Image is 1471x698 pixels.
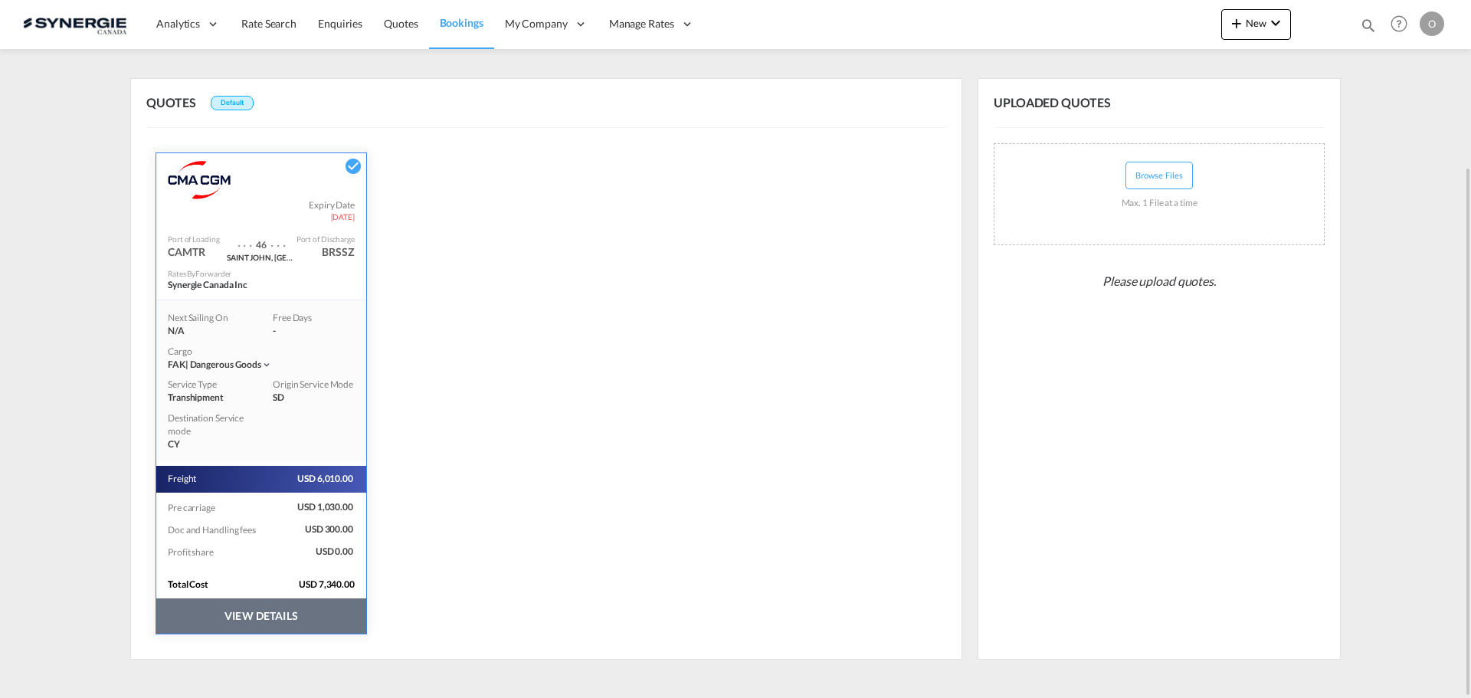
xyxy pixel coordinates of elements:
[168,524,257,536] span: Doc and Handling fees
[1360,17,1377,34] md-icon: icon-magnify
[168,438,250,451] div: CY
[168,578,282,591] div: Total Cost
[168,378,229,392] div: Service Type
[344,157,362,175] md-icon: icon-checkbox-marked-circle
[238,230,253,252] div: . . .
[168,359,190,370] span: FAK
[146,95,207,110] span: QUOTES
[273,392,355,405] div: SD
[168,234,220,244] div: Port of Loading
[1227,17,1285,29] span: New
[1360,17,1377,40] div: icon-magnify
[168,346,355,359] div: Cargo
[994,94,1122,111] span: UPLOADED QUOTES
[280,501,355,514] span: USD 1,030.00
[168,279,321,292] div: Synergie Canada Inc
[168,268,231,279] div: Rates By
[270,230,286,252] div: . . .
[1227,14,1246,32] md-icon: icon-plus 400-fg
[168,359,261,372] div: dangerous goods
[609,16,674,31] span: Manage Rates
[211,96,253,110] div: Default
[1386,11,1412,37] span: Help
[1221,9,1291,40] button: icon-plus 400-fgNewicon-chevron-down
[299,578,366,591] span: USD 7,340.00
[296,234,355,244] div: Port of Discharge
[195,269,231,278] span: Forwarder
[168,161,231,199] img: CMA CGM
[168,244,205,260] div: CAMTR
[168,473,198,486] span: Freight
[331,211,355,222] span: [DATE]
[15,15,350,31] body: Editor, editor2
[1266,14,1285,32] md-icon: icon-chevron-down
[1125,162,1193,189] button: Browse Files
[168,325,250,338] div: N/A
[1122,189,1197,218] div: Max. 1 File at a time
[1386,11,1420,38] div: Help
[505,16,568,31] span: My Company
[280,473,355,486] span: USD 6,010.00
[1096,267,1222,296] span: Please upload quotes.
[168,546,215,558] span: Profit share
[1420,11,1444,36] div: O
[168,312,250,325] div: Next Sailing On
[252,230,270,252] div: Transit Time 46
[309,199,355,212] span: Expiry Date
[156,598,366,634] button: VIEW DETAILS
[440,16,483,29] span: Bookings
[241,17,296,30] span: Rate Search
[261,359,272,370] md-icon: icon-chevron-down
[168,412,250,438] div: Destination Service mode
[322,244,355,260] div: BRSSZ
[227,252,296,262] div: via Port SAINT JOHN, NB,
[384,17,418,30] span: Quotes
[280,523,355,536] span: USD 300.00
[273,378,355,392] div: Origin Service Mode
[273,312,334,325] div: Free Days
[318,17,362,30] span: Enquiries
[168,502,217,513] span: Pre carriage
[185,359,188,370] span: |
[23,7,126,41] img: 1f56c880d42311ef80fc7dca854c8e59.png
[168,392,224,403] span: Transhipment
[156,16,200,31] span: Analytics
[273,325,334,338] div: -
[280,546,355,559] span: USD 0.00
